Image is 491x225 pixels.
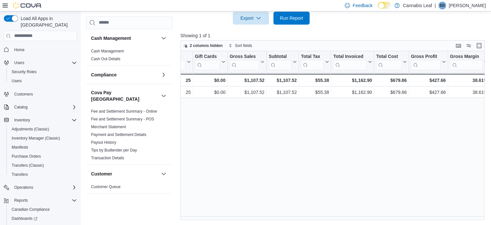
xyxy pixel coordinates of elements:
[91,57,120,61] a: Cash Out Details
[13,2,42,9] img: Cova
[91,184,120,189] span: Customer Queue
[6,143,79,152] button: Manifests
[91,148,137,153] span: Tips by Budtender per Day
[180,32,488,39] p: Showing 1 of 1
[162,53,185,60] div: Net Sold
[9,125,77,133] span: Adjustments (Classic)
[233,12,269,25] button: Export
[1,89,79,99] button: Customers
[160,170,168,178] button: Customer
[9,77,24,85] a: Users
[12,103,30,111] button: Catalog
[475,42,483,50] button: Enter fullscreen
[91,140,116,145] a: Payout History
[12,154,41,159] span: Purchase Orders
[435,2,436,9] p: |
[9,125,52,133] a: Adjustments (Classic)
[86,183,173,193] div: Customer
[9,215,77,222] span: Dashboards
[195,76,225,84] div: $0.00
[91,35,159,41] button: Cash Management
[9,143,77,151] span: Manifests
[12,78,22,84] span: Users
[411,88,446,96] div: $427.66
[163,88,191,96] div: 25
[9,77,77,85] span: Users
[12,145,28,150] span: Manifests
[449,2,486,9] p: [PERSON_NAME]
[91,124,126,129] span: Merchant Statement
[12,207,50,212] span: Canadian Compliance
[86,107,173,164] div: Cova Pay [GEOGRAPHIC_DATA]
[333,76,372,84] div: $1,162.90
[280,15,303,21] span: Run Report
[1,196,79,205] button: Reports
[1,116,79,125] button: Inventory
[1,45,79,54] button: Home
[14,118,30,123] span: Inventory
[160,34,168,42] button: Cash Management
[411,53,446,70] button: Gross Profit
[9,162,77,169] span: Transfers (Classic)
[376,53,401,70] div: Total Cost
[12,90,77,98] span: Customers
[230,76,264,84] div: $1,107.52
[6,76,79,85] button: Users
[12,197,77,204] span: Reports
[6,67,79,76] button: Security Roles
[353,2,372,9] span: Feedback
[91,109,157,114] span: Fee and Settlement Summary - Online
[9,215,40,222] a: Dashboards
[91,156,124,160] a: Transaction Details
[230,53,259,70] div: Gross Sales
[269,53,292,60] div: Subtotal
[376,76,406,84] div: $679.86
[195,88,226,96] div: $0.00
[6,170,79,179] button: Transfers
[235,43,252,48] span: Sort fields
[91,148,137,152] a: Tips by Budtender per Day
[160,71,168,79] button: Compliance
[12,136,60,141] span: Inventory Manager (Classic)
[450,88,488,96] div: 38.61%
[6,134,79,143] button: Inventory Manager (Classic)
[450,53,487,70] button: Gross Margin
[333,88,372,96] div: $1,162.90
[91,132,146,137] a: Payment and Settlement Details
[9,152,77,160] span: Purchase Orders
[14,105,27,110] span: Catalog
[6,125,79,134] button: Adjustments (Classic)
[162,53,185,70] div: Net Sold
[190,43,223,48] span: 2 columns hidden
[230,88,264,96] div: $1,107.52
[378,2,391,9] input: Dark Mode
[269,53,297,70] button: Subtotal
[91,89,159,102] button: Cova Pay [GEOGRAPHIC_DATA]
[333,53,372,70] button: Total Invoiced
[14,198,28,203] span: Reports
[269,53,292,70] div: Subtotal
[9,162,46,169] a: Transfers (Classic)
[1,103,79,112] button: Catalog
[14,92,33,97] span: Customers
[237,12,265,25] span: Export
[269,76,297,84] div: $1,107.52
[18,15,77,28] span: Load All Apps in [GEOGRAPHIC_DATA]
[1,58,79,67] button: Users
[91,49,124,53] a: Cash Management
[465,42,473,50] button: Display options
[12,103,77,111] span: Catalog
[91,171,112,177] h3: Customer
[181,42,225,50] button: 2 columns hidden
[91,117,154,122] span: Fee and Settlement Summary - POS
[9,152,44,160] a: Purchase Orders
[12,197,30,204] button: Reports
[9,68,77,76] span: Security Roles
[12,59,27,67] button: Users
[12,90,36,98] a: Customers
[450,53,482,70] div: Gross Margin
[12,172,28,177] span: Transfers
[6,161,79,170] button: Transfers (Classic)
[14,47,25,52] span: Home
